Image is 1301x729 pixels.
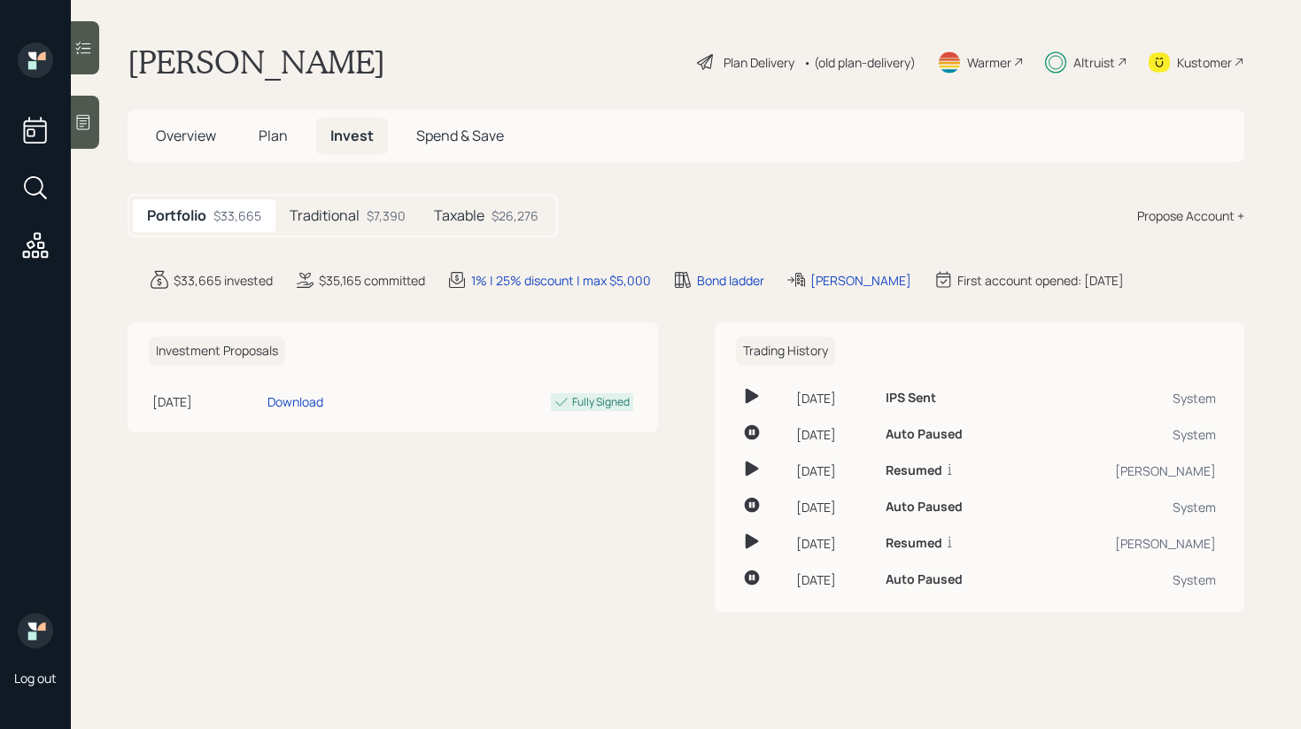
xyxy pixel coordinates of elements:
[886,500,963,515] h6: Auto Paused
[174,271,273,290] div: $33,665 invested
[471,271,651,290] div: 1% | 25% discount | max $5,000
[147,207,206,224] h5: Portfolio
[1038,498,1216,516] div: System
[886,572,963,587] h6: Auto Paused
[434,207,484,224] h5: Taxable
[267,392,323,411] div: Download
[149,337,285,366] h6: Investment Proposals
[886,463,942,478] h6: Resumed
[796,498,872,516] div: [DATE]
[803,53,916,72] div: • (old plan-delivery)
[886,427,963,442] h6: Auto Paused
[796,425,872,444] div: [DATE]
[724,53,794,72] div: Plan Delivery
[796,534,872,553] div: [DATE]
[1073,53,1115,72] div: Altruist
[416,126,504,145] span: Spend & Save
[14,670,57,686] div: Log out
[957,271,1124,290] div: First account opened: [DATE]
[736,337,835,366] h6: Trading History
[128,43,385,81] h1: [PERSON_NAME]
[1038,534,1216,553] div: [PERSON_NAME]
[492,206,538,225] div: $26,276
[367,206,406,225] div: $7,390
[1038,425,1216,444] div: System
[967,53,1011,72] div: Warmer
[152,392,260,411] div: [DATE]
[886,391,936,406] h6: IPS Sent
[1137,206,1244,225] div: Propose Account +
[330,126,374,145] span: Invest
[796,570,872,589] div: [DATE]
[213,206,261,225] div: $33,665
[796,389,872,407] div: [DATE]
[1177,53,1232,72] div: Kustomer
[572,394,630,410] div: Fully Signed
[290,207,360,224] h5: Traditional
[259,126,288,145] span: Plan
[156,126,216,145] span: Overview
[1038,389,1216,407] div: System
[319,271,425,290] div: $35,165 committed
[18,613,53,648] img: retirable_logo.png
[1038,461,1216,480] div: [PERSON_NAME]
[1038,570,1216,589] div: System
[886,536,942,551] h6: Resumed
[697,271,764,290] div: Bond ladder
[796,461,872,480] div: [DATE]
[810,271,911,290] div: [PERSON_NAME]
